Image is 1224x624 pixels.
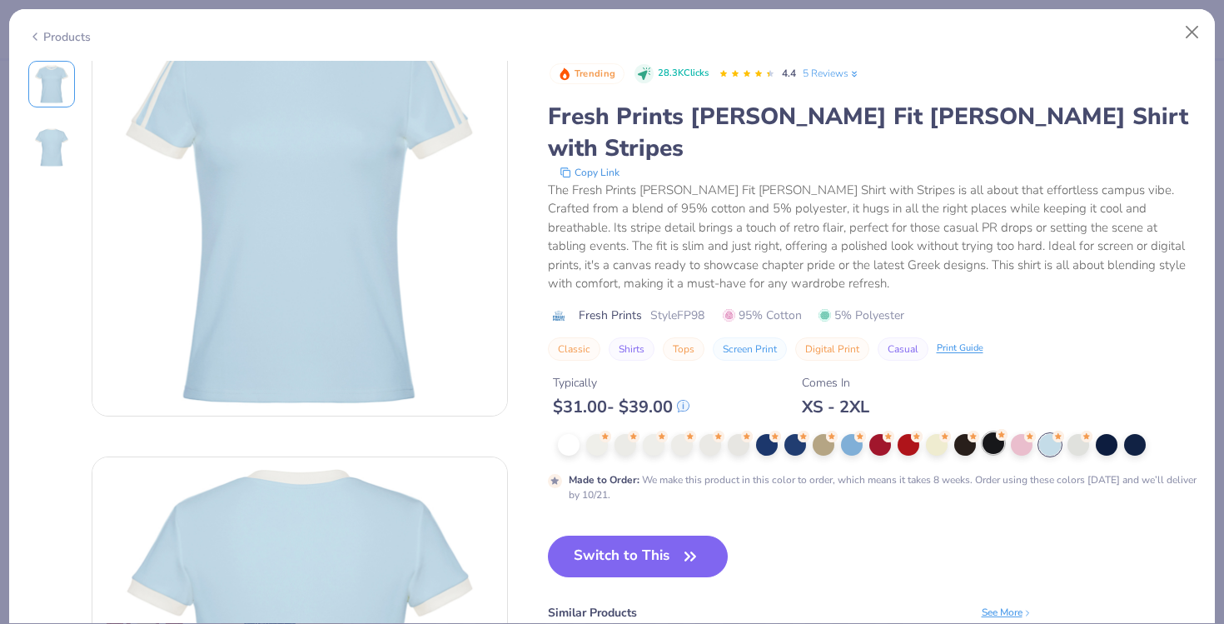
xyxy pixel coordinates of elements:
div: Fresh Prints [PERSON_NAME] Fit [PERSON_NAME] Shirt with Stripes [548,101,1197,164]
div: See More [982,605,1032,620]
div: 4.4 Stars [719,61,775,87]
img: Front [92,1,507,416]
img: Back [32,127,72,167]
img: Front [32,64,72,104]
img: Trending sort [558,67,571,81]
div: $ 31.00 - $ 39.00 [553,397,689,417]
button: Close [1177,17,1208,48]
span: 28.3K Clicks [658,67,709,81]
img: brand logo [548,309,570,322]
div: Typically [553,374,689,392]
span: 5% Polyester [818,307,904,324]
div: Comes In [802,374,869,392]
div: Print Guide [937,342,983,356]
span: Fresh Prints [579,307,642,324]
button: Shirts [609,337,654,361]
span: 95% Cotton [723,307,802,324]
div: The Fresh Prints [PERSON_NAME] Fit [PERSON_NAME] Shirt with Stripes is all about that effortless ... [548,181,1197,293]
div: Products [28,28,91,46]
div: Similar Products [548,604,637,622]
div: We make this product in this color to order, which means it takes 8 weeks. Order using these colo... [569,472,1197,502]
button: Classic [548,337,600,361]
div: XS - 2XL [802,397,869,417]
button: Casual [878,337,928,361]
span: Style FP98 [650,307,704,324]
button: Digital Print [795,337,869,361]
button: copy to clipboard [555,164,624,181]
button: Tops [663,337,704,361]
span: 4.4 [782,67,796,80]
button: Badge Button [550,63,624,85]
span: Trending [575,69,615,78]
strong: Made to Order : [569,473,639,487]
button: Screen Print [713,337,787,361]
button: Switch to This [548,536,729,577]
a: 5 Reviews [803,66,860,81]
